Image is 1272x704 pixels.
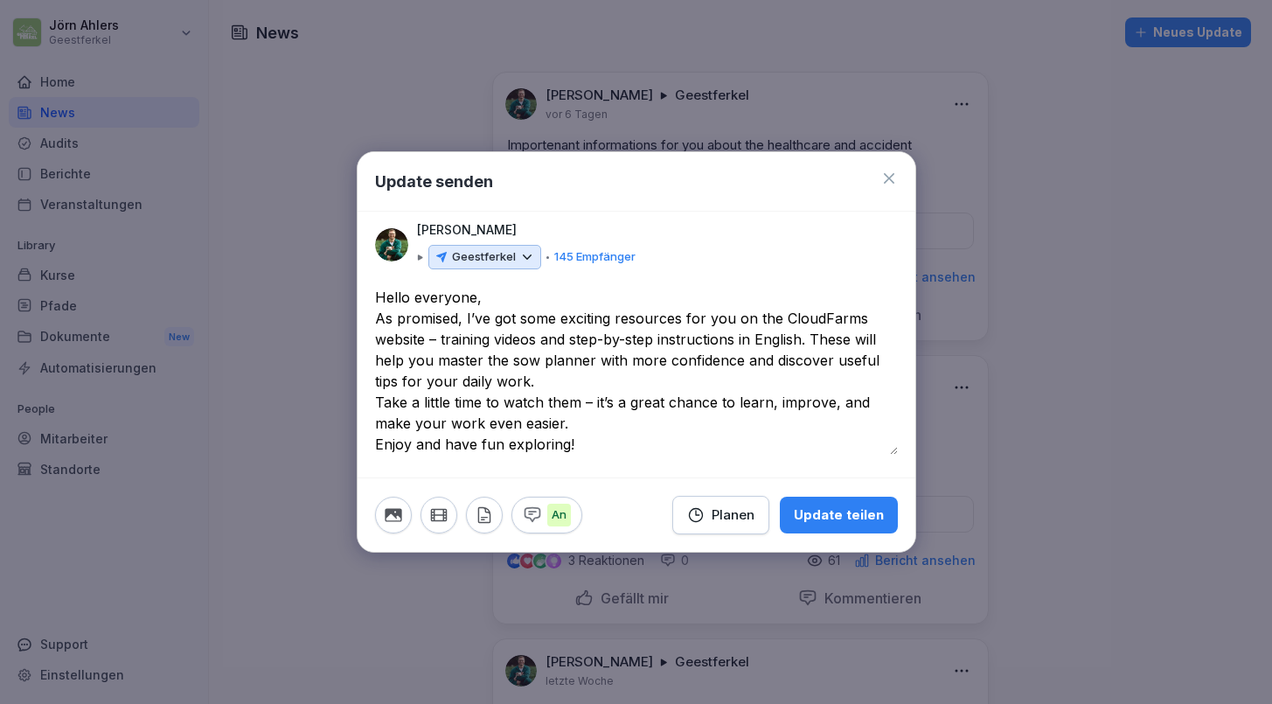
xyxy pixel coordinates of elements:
img: bjt6ac15zr3cwr6gyxmatz36.png [375,228,408,261]
div: Update teilen [794,505,884,525]
p: 145 Empfänger [554,248,636,266]
p: [PERSON_NAME] [417,220,517,240]
h1: Update senden [375,170,493,193]
button: Planen [672,496,769,534]
button: Update teilen [780,497,898,533]
p: An [547,504,571,526]
p: Geestferkel [452,248,516,266]
div: Planen [687,505,754,525]
button: An [511,497,582,533]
